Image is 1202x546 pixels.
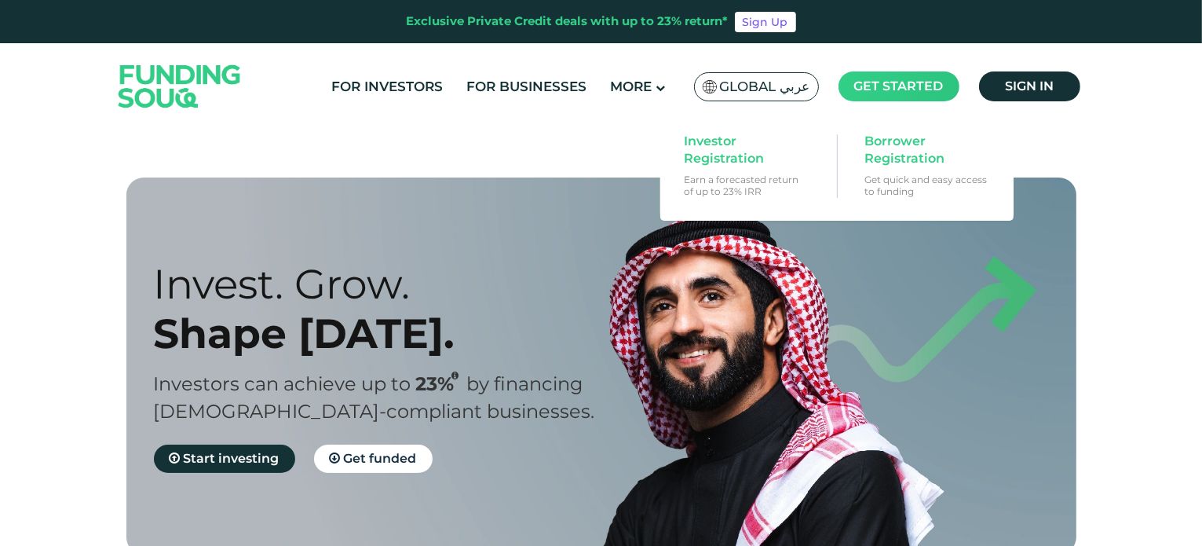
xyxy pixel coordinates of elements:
div: Shape [DATE]. [154,309,629,358]
a: Sign in [979,71,1080,101]
div: Invest. Grow. [154,259,629,309]
span: Investor Registration [684,133,805,167]
a: Start investing [154,445,295,473]
a: For Investors [327,74,447,100]
p: Earn a forecasted return of up to 23% IRR [684,174,809,197]
span: 23% [416,372,467,395]
span: Investors can achieve up to [154,372,411,395]
img: SA Flag [703,80,717,93]
span: Sign in [1005,79,1054,93]
span: More [610,79,652,94]
span: Get started [854,79,944,93]
a: Get funded [314,445,433,473]
a: Investor Registration Earn a forecasted return of up to 23% IRR [676,125,817,205]
a: For Businesses [462,74,590,100]
a: Sign Up [735,12,796,32]
span: Global عربي [720,78,810,96]
div: Exclusive Private Credit deals with up to 23% return* [407,13,729,31]
span: Get funded [344,451,417,466]
span: Start investing [184,451,279,466]
a: Borrower Registration Get quick and easy access to funding [857,125,998,205]
p: Get quick and easy access to funding [864,174,990,197]
span: Borrower Registration [864,133,985,167]
i: 23% IRR (expected) ~ 15% Net yield (expected) [452,372,459,380]
img: Logo [103,46,257,126]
